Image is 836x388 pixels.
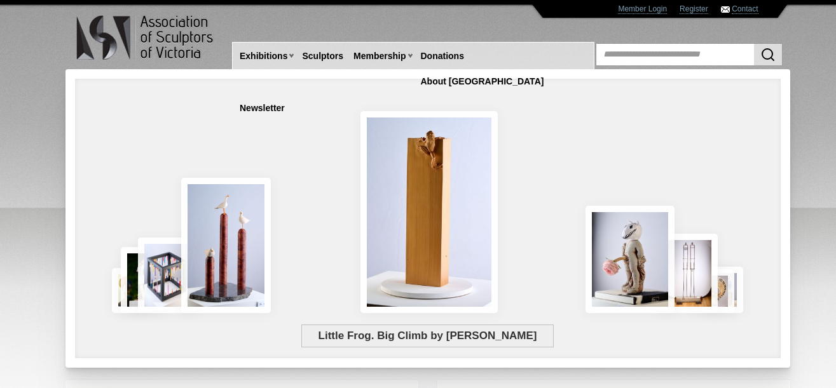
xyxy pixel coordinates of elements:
a: Newsletter [235,97,290,120]
a: Exhibitions [235,44,292,68]
a: Membership [348,44,411,68]
img: logo.png [76,13,216,63]
a: Contact [732,4,758,14]
img: Swingers [660,234,718,313]
img: Let There Be Light [586,206,675,313]
img: Rising Tides [181,178,271,313]
img: Search [760,47,776,62]
a: Member Login [618,4,667,14]
a: Sculptors [297,44,348,68]
img: Little Frog. Big Climb [360,111,498,313]
img: Waiting together for the Home coming [710,267,743,313]
img: Contact ASV [721,6,730,13]
a: Register [680,4,708,14]
a: About [GEOGRAPHIC_DATA] [416,70,549,93]
span: Little Frog. Big Climb by [PERSON_NAME] [301,324,554,347]
a: Donations [416,44,469,68]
